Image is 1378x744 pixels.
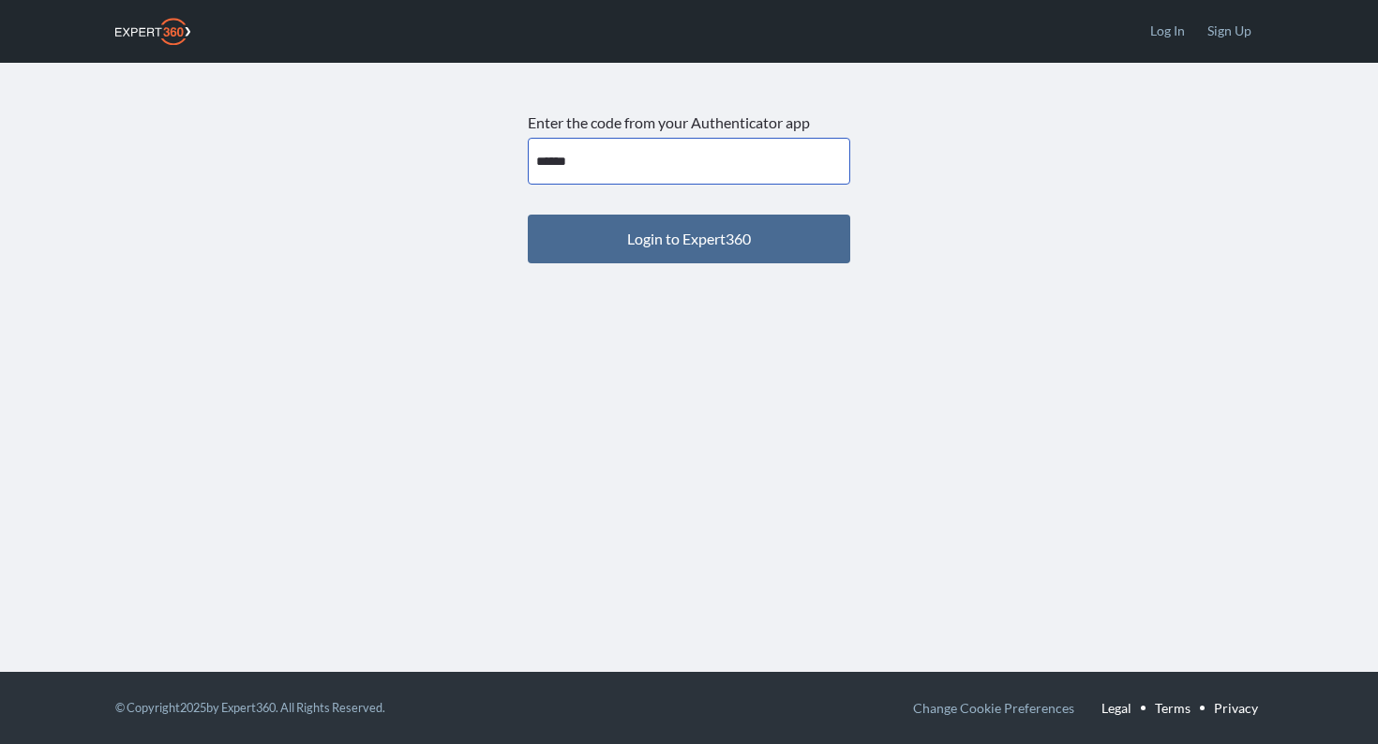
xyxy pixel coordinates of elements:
[627,230,751,247] span: Login to Expert360
[115,700,385,715] small: © Copyright 2025 by Expert360. All Rights Reserved.
[1155,695,1191,721] a: Terms
[1101,695,1131,721] a: Legal
[913,695,1074,721] button: Change Cookie Preferences
[528,112,810,134] label: Enter the code from your Authenticator app
[528,215,850,263] button: Login to Expert360
[1214,695,1258,721] a: Privacy
[115,18,190,45] img: Expert360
